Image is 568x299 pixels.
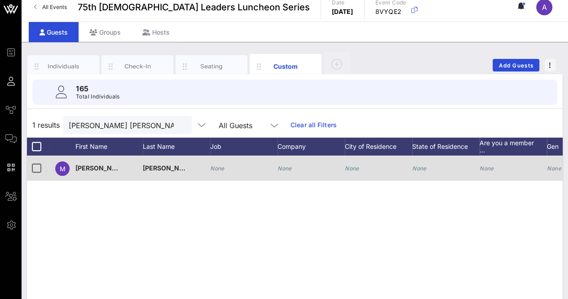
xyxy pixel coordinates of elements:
[75,138,143,156] div: First Name
[42,4,67,10] span: All Events
[493,59,539,71] button: Add Guests
[291,120,337,130] a: Clear all Filters
[76,92,120,101] p: Total Individuals
[79,22,132,42] div: Groups
[210,165,225,172] i: None
[412,165,427,172] i: None
[219,121,252,129] div: All Guests
[542,3,547,12] span: A
[75,164,183,172] span: [PERSON_NAME] [PERSON_NAME]
[332,7,353,16] p: [DATE]
[29,22,79,42] div: Guests
[277,138,345,156] div: Company
[345,165,359,172] i: None
[480,138,547,156] div: Are you a member …
[480,165,494,172] i: None
[210,138,277,156] div: Job
[375,7,406,16] p: 8VYQE2
[412,138,480,156] div: State of Residence
[118,62,158,71] div: Check-In
[192,62,232,71] div: Seating
[143,138,210,156] div: Last Name
[32,120,60,130] span: 1 results
[143,164,196,172] span: [PERSON_NAME]
[44,62,84,71] div: Individuals
[345,138,412,156] div: City of Residence
[498,62,534,69] span: Add Guests
[547,165,561,172] i: None
[277,165,292,172] i: None
[213,116,285,134] div: All Guests
[266,62,306,71] div: Custom
[78,0,310,14] span: 75th [DEMOGRAPHIC_DATA] Leaders Luncheon Series
[76,83,120,94] p: 165
[132,22,181,42] div: Hosts
[60,165,66,173] span: M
